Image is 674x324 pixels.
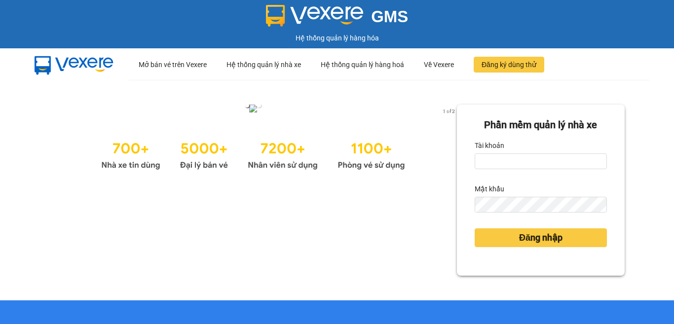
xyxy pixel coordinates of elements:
[482,59,536,70] span: Đăng ký dùng thử
[371,7,408,26] span: GMS
[474,57,544,72] button: Đăng ký dùng thử
[519,231,562,245] span: Đăng nhập
[475,153,607,169] input: Tài khoản
[49,105,63,115] button: previous slide / item
[266,15,409,23] a: GMS
[475,228,607,247] button: Đăng nhập
[266,5,364,27] img: logo 2
[321,49,404,80] div: Hệ thống quản lý hàng hoá
[245,104,249,108] li: slide item 1
[25,48,123,81] img: mbUUG5Q.png
[2,33,672,43] div: Hệ thống quản lý hàng hóa
[101,135,405,173] img: Statistics.png
[475,181,504,197] label: Mật khẩu
[475,197,607,213] input: Mật khẩu
[443,105,457,115] button: next slide / item
[475,117,607,133] div: Phần mềm quản lý nhà xe
[139,49,207,80] div: Mở bán vé trên Vexere
[424,49,454,80] div: Về Vexere
[440,105,457,117] p: 1 of 2
[257,104,261,108] li: slide item 2
[226,49,301,80] div: Hệ thống quản lý nhà xe
[475,138,504,153] label: Tài khoản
